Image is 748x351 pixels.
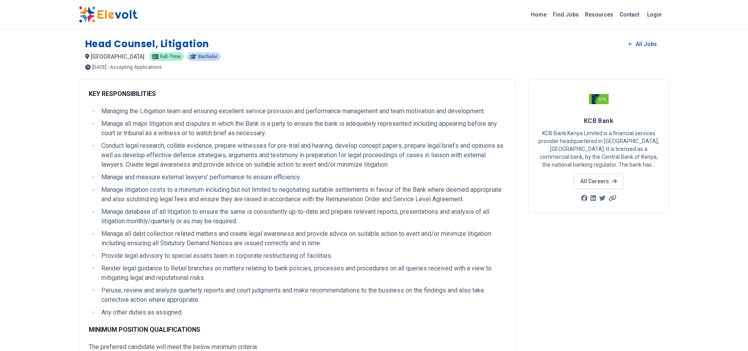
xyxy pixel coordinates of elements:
[92,65,106,70] span: [DATE]
[528,222,669,333] iframe: Advertisement
[91,53,144,60] span: [GEOGRAPHIC_DATA]
[582,8,616,21] a: Resources
[99,119,506,138] li: Manage all major litigation and disputes in which the Bank is a party to ensure the bank is adequ...
[89,326,200,333] strong: MINIMUM POSITION QUALIFICATIONS
[160,54,181,59] span: Full-time
[99,286,506,305] li: Peruse, review and analyze quarterly reports and court judgments and make recommendations to the ...
[99,207,506,226] li: Manage database of all litigation to ensure the same is consistently up-to-date and prepare relev...
[99,185,506,204] li: Manage litigation costs to a minimum including but not limited to negotiating suitable settlement...
[574,173,624,189] a: All Careers
[198,54,218,59] span: Bachelor
[584,117,614,125] span: KCB Bank
[99,264,506,283] li: Render legal guidance to Retail branches on matters relating to bank policies, processes and proc...
[89,90,156,97] strong: KEY RESPONSIBILITIES
[99,229,506,248] li: Manage all debt collection related matters and create legal awareness and provide advice on suita...
[99,251,506,261] li: Provide legal advisory to special assets team in corporate restructuring of facilities.
[616,8,642,21] a: Contact
[79,6,138,23] img: Elevolt
[589,89,609,109] img: KCB Bank
[108,65,162,70] p: - Accepting Applications
[642,7,666,22] a: Login
[85,38,209,50] h1: Head Counsel, Litigation
[99,308,506,317] li: Any other duties as assigned.
[622,38,663,50] a: All Jobs
[99,141,506,169] li: Conduct legal research, collate evidence, prepare witnesses for pre-trial and hearing, develop co...
[538,129,660,169] p: KCB Bank Kenya Limited is a financial services provider headquartered in [GEOGRAPHIC_DATA], [GEOG...
[550,8,582,21] a: Find Jobs
[99,173,506,182] li: Manage and measure external lawyers’ performance to ensure efficiency.
[528,8,550,21] a: Home
[99,107,506,116] li: Managing the Litigation team and ensuring excellent service provision and performance management ...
